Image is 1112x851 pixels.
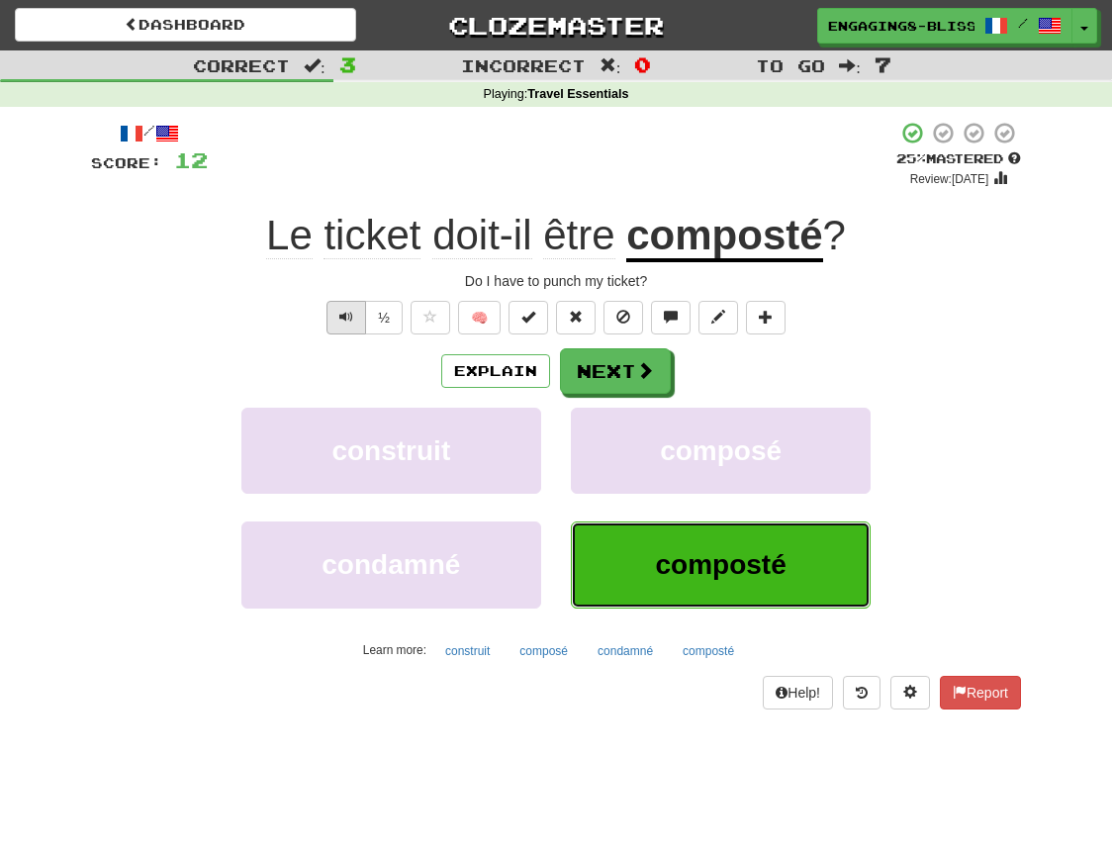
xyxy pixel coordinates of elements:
[556,301,596,334] button: Reset to 0% Mastered (alt+r)
[91,121,208,145] div: /
[828,17,974,35] span: Engaging8-Blissful3-Unscathed5
[174,147,208,172] span: 12
[698,301,738,334] button: Edit sentence (alt+d)
[241,521,541,608] button: condamné
[441,354,550,388] button: Explain
[910,172,989,186] small: Review: [DATE]
[626,212,822,262] u: composté
[543,212,614,259] span: être
[763,676,833,709] button: Help!
[656,549,787,580] span: composté
[839,57,861,74] span: :
[527,87,628,101] strong: Travel Essentials
[634,52,651,76] span: 0
[875,52,891,76] span: 7
[756,55,825,75] span: To go
[324,212,420,259] span: ticket
[322,549,460,580] span: condamné
[331,435,450,466] span: construit
[660,435,782,466] span: composé
[91,154,162,171] span: Score:
[386,8,727,43] a: Clozemaster
[651,301,691,334] button: Discuss sentence (alt+u)
[432,212,531,259] span: doit-il
[600,57,621,74] span: :
[571,408,871,494] button: composé
[509,301,548,334] button: Set this sentence to 100% Mastered (alt+m)
[746,301,786,334] button: Add to collection (alt+a)
[461,55,586,75] span: Incorrect
[458,301,501,334] button: 🧠
[896,150,926,166] span: 25 %
[266,212,313,259] span: Le
[940,676,1021,709] button: Report
[15,8,356,42] a: Dashboard
[571,521,871,608] button: composté
[326,301,366,334] button: Play sentence audio (ctl+space)
[241,408,541,494] button: construit
[1018,16,1028,30] span: /
[587,636,664,666] button: condamné
[843,676,880,709] button: Round history (alt+y)
[823,212,846,258] span: ?
[323,301,403,334] div: Text-to-speech controls
[339,52,356,76] span: 3
[363,643,426,657] small: Learn more:
[672,636,745,666] button: composté
[91,271,1021,291] div: Do I have to punch my ticket?
[434,636,501,666] button: construit
[509,636,579,666] button: composé
[603,301,643,334] button: Ignore sentence (alt+i)
[817,8,1072,44] a: Engaging8-Blissful3-Unscathed5 /
[560,348,671,394] button: Next
[411,301,450,334] button: Favorite sentence (alt+f)
[896,150,1021,168] div: Mastered
[365,301,403,334] button: ½
[193,55,290,75] span: Correct
[304,57,325,74] span: :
